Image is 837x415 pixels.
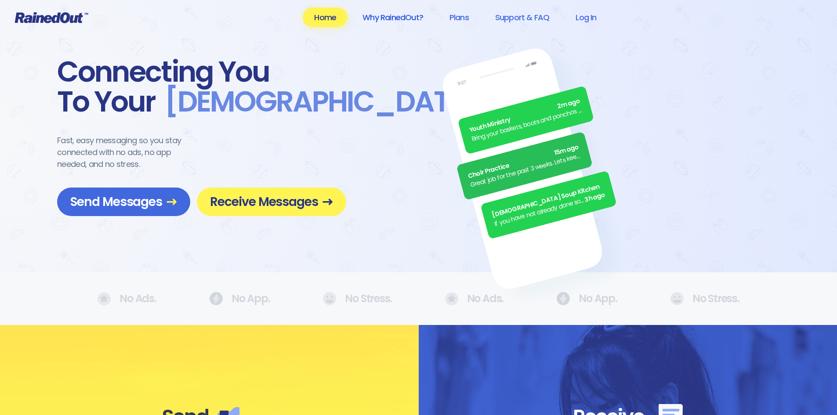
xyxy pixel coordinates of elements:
[351,7,435,27] a: Why RainedOut?
[209,292,270,305] div: No App.
[322,292,392,305] div: No Stress.
[70,194,177,209] span: Send Messages
[556,292,570,305] img: No Ads.
[57,57,346,117] div: Connecting You To Your
[557,97,581,112] span: 2m ago
[98,292,156,306] div: No Ads.
[445,292,458,306] img: No Ads.
[493,195,586,228] div: If you have not already done so, please remember to turn in your fundraiser money [DATE]!
[467,142,580,181] div: Choir Practice
[303,7,348,27] a: Home
[556,292,617,305] div: No App.
[491,181,604,220] div: [DEMOGRAPHIC_DATA] Soup Kitchen
[468,97,581,135] div: Youth Ministry
[484,7,561,27] a: Support & FAQ
[209,292,223,305] img: No Ads.
[156,87,487,117] span: [DEMOGRAPHIC_DATA] .
[564,7,608,27] a: Log In
[57,134,198,170] div: Fast, easy messaging so you stay connected with no ads, no app needed, and no stress.
[553,142,580,158] span: 15m ago
[438,7,480,27] a: Plans
[670,292,739,305] div: No Stress.
[471,105,584,144] div: Bring your baskets, boots and ponchos the Annual [DATE] Egg [PERSON_NAME] is ON! See everyone there.
[210,194,333,209] span: Receive Messages
[469,151,582,190] div: Great job for the past 3 weeks. Lets keep it up.
[670,292,684,305] img: No Ads.
[584,190,606,205] span: 3h ago
[445,292,504,306] div: No Ads.
[98,292,111,306] img: No Ads.
[57,188,190,216] a: Send Messages
[322,292,336,305] img: No Ads.
[197,188,346,216] a: Receive Messages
